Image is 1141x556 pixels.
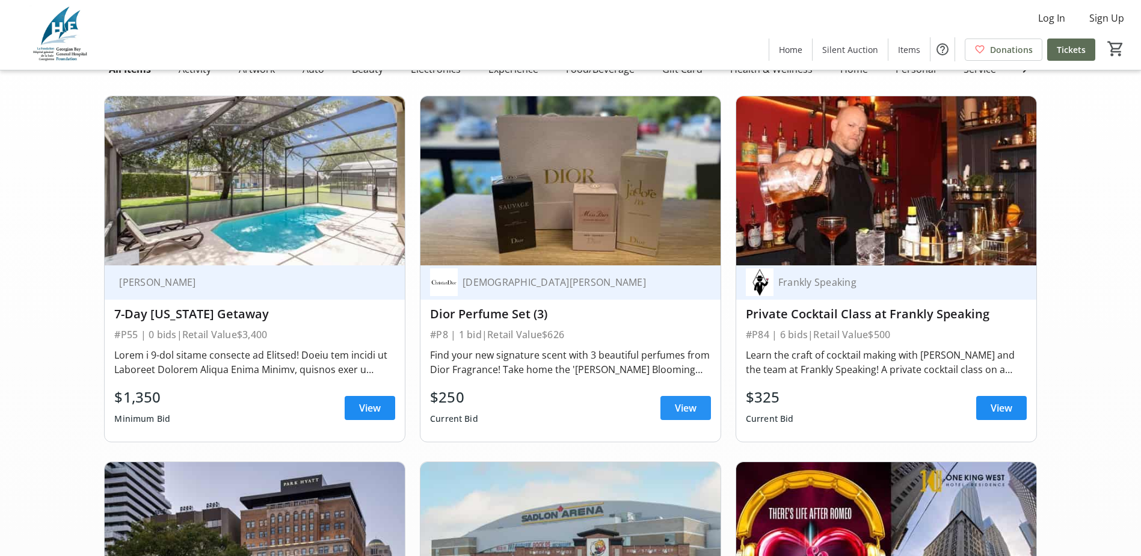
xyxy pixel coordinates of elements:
[990,43,1033,56] span: Donations
[114,386,170,408] div: $1,350
[359,401,381,415] span: View
[779,43,802,56] span: Home
[930,37,955,61] button: Help
[1038,11,1065,25] span: Log In
[430,268,458,296] img: Christian Dior
[746,348,1027,377] div: Learn the craft of cocktail making with [PERSON_NAME] and the team at Frankly Speaking! A private...
[430,307,711,321] div: Dior Perfume Set (3)
[976,396,1027,420] a: View
[965,39,1042,61] a: Donations
[1057,43,1086,56] span: Tickets
[822,43,878,56] span: Silent Auction
[430,348,711,377] div: Find your new signature scent with 3 beautiful perfumes from Dior Fragrance! Take home the '[PERS...
[114,408,170,430] div: Minimum Bid
[1089,11,1124,25] span: Sign Up
[1047,39,1095,61] a: Tickets
[114,326,395,343] div: #P55 | 0 bids | Retail Value $3,400
[888,39,930,61] a: Items
[898,43,920,56] span: Items
[660,396,711,420] a: View
[746,386,794,408] div: $325
[769,39,812,61] a: Home
[430,326,711,343] div: #P8 | 1 bid | Retail Value $626
[746,307,1027,321] div: Private Cocktail Class at Frankly Speaking
[420,96,721,265] img: Dior Perfume Set (3)
[105,96,405,265] img: 7-Day Florida Getaway
[430,408,478,430] div: Current Bid
[458,276,697,288] div: [DEMOGRAPHIC_DATA][PERSON_NAME]
[1080,8,1134,28] button: Sign Up
[991,401,1012,415] span: View
[114,307,395,321] div: 7-Day [US_STATE] Getaway
[1029,8,1075,28] button: Log In
[736,96,1036,265] img: Private Cocktail Class at Frankly Speaking
[345,396,395,420] a: View
[114,276,381,288] div: [PERSON_NAME]
[7,5,114,65] img: Georgian Bay General Hospital Foundation's Logo
[746,408,794,430] div: Current Bid
[746,326,1027,343] div: #P84 | 6 bids | Retail Value $500
[1105,38,1127,60] button: Cart
[773,276,1012,288] div: Frankly Speaking
[746,268,773,296] img: Frankly Speaking
[813,39,888,61] a: Silent Auction
[675,401,697,415] span: View
[430,386,478,408] div: $250
[114,348,395,377] div: Lorem i 9-dol sitame consecte ad Elitsed! Doeiu tem incidi ut Laboreet Dolorem Aliqua Enima Minim...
